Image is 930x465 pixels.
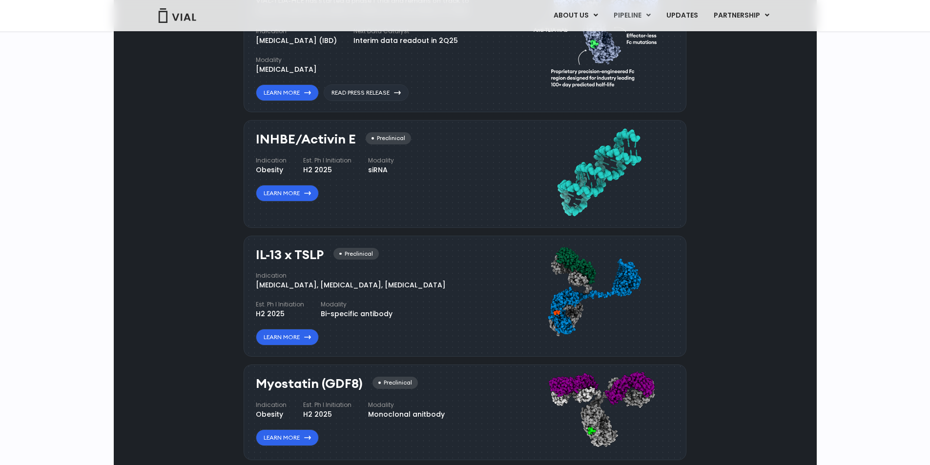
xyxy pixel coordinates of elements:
[368,409,445,420] div: Monoclonal anitbody
[366,132,411,144] div: Preclinical
[256,329,319,345] a: Learn More
[256,248,324,262] h3: IL-13 x TSLP
[256,165,287,175] div: Obesity
[256,36,337,46] div: [MEDICAL_DATA] (IBD)
[321,309,393,319] div: Bi-specific antibody
[606,7,658,24] a: PIPELINEMenu Toggle
[256,409,287,420] div: Obesity
[256,64,317,75] div: [MEDICAL_DATA]
[368,165,394,175] div: siRNA
[368,401,445,409] h4: Modality
[303,165,351,175] div: H2 2025
[256,56,317,64] h4: Modality
[372,377,418,389] div: Preclinical
[303,409,351,420] div: H2 2025
[706,7,777,24] a: PARTNERSHIPMenu Toggle
[256,401,287,409] h4: Indication
[256,271,446,280] h4: Indication
[303,401,351,409] h4: Est. Ph I Initiation
[256,429,319,446] a: Learn More
[256,377,363,391] h3: Myostatin (GDF8)
[256,156,287,165] h4: Indication
[353,36,458,46] div: Interim data readout in 2Q25
[546,7,605,24] a: ABOUT USMenu Toggle
[256,27,337,36] h4: Indication
[303,156,351,165] h4: Est. Ph I Initiation
[368,156,394,165] h4: Modality
[659,7,705,24] a: UPDATES
[324,84,409,101] a: Read Press Release
[158,8,197,23] img: Vial Logo
[256,309,304,319] div: H2 2025
[256,132,356,146] h3: INHBE/Activin E
[256,185,319,202] a: Learn More
[256,300,304,309] h4: Est. Ph I Initiation
[256,84,319,101] a: Learn More
[321,300,393,309] h4: Modality
[353,27,458,36] h4: Next Data Catalyst
[256,280,446,290] div: [MEDICAL_DATA], [MEDICAL_DATA], [MEDICAL_DATA]
[333,248,379,260] div: Preclinical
